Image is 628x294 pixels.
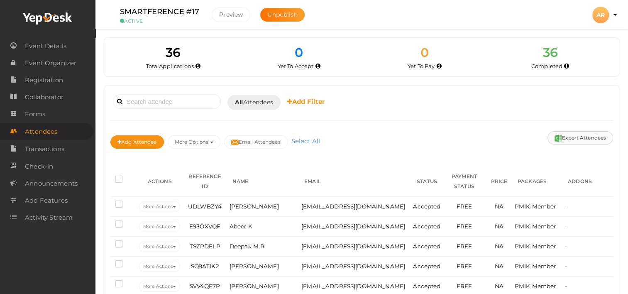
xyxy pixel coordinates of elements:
b: All [235,98,243,106]
span: REFERENCE ID [188,173,221,189]
span: Completed [531,63,562,69]
span: NA [495,243,503,250]
span: Accepted [413,243,440,250]
button: Add Attendee [110,135,164,149]
span: NA [495,263,503,269]
span: 36 [166,45,181,60]
span: [EMAIL_ADDRESS][DOMAIN_NAME] [301,223,405,230]
span: PMIK Member [515,243,556,250]
button: More Actions [139,221,180,232]
button: More Options [168,135,220,149]
button: More Actions [139,241,180,252]
button: Export Attendees [547,131,613,145]
th: PRICE [486,167,513,197]
b: Add Filter [287,98,325,105]
span: SVV4QF7P [190,283,220,289]
span: 0 [420,45,429,60]
button: More Actions [139,281,180,292]
label: SMARTFERENCE #17 [120,6,199,18]
th: ADDONS [563,167,613,197]
img: excel.svg [555,135,562,142]
button: More Actions [139,201,180,212]
span: NA [495,223,503,230]
span: [EMAIL_ADDRESS][DOMAIN_NAME] [301,243,405,250]
span: Event Details [25,38,66,54]
span: [PERSON_NAME] [230,203,279,210]
span: [PERSON_NAME] [230,263,279,269]
button: Email Attendees [224,135,288,149]
span: FREE [457,263,472,269]
small: ACTIVE [120,18,199,24]
img: mail-filled.svg [231,139,239,146]
profile-pic: AR [592,11,609,19]
span: NA [495,283,503,289]
span: - [565,223,567,230]
span: TSZPDELP [189,243,220,250]
span: Attendees [235,98,273,107]
span: Total [146,63,194,69]
span: FREE [457,283,472,289]
button: More Actions [139,261,180,272]
span: Accepted [413,263,440,269]
span: Accepted [413,223,440,230]
span: UDLWBZY4 [188,203,222,210]
span: Unpublish [267,11,297,18]
span: Registration [25,72,63,88]
span: PMIK Member [515,283,556,289]
span: 0 [295,45,303,60]
i: Accepted and completed payment succesfully [564,64,569,69]
th: PACKAGES [513,167,563,197]
span: [PERSON_NAME] [230,283,279,289]
span: 36 [542,45,557,60]
span: [EMAIL_ADDRESS][DOMAIN_NAME] [301,263,405,269]
div: AR [592,7,609,23]
span: PMIK Member [515,223,556,230]
span: Forms [25,106,45,122]
th: NAME [227,167,299,197]
span: Activity Stream [25,209,73,226]
span: FREE [457,223,472,230]
span: Yet To Pay [408,63,435,69]
button: Unpublish [260,8,304,22]
span: Applications [159,63,194,69]
span: Accepted [413,203,440,210]
span: FREE [457,203,472,210]
th: ACTIONS [137,167,182,197]
button: Preview [212,7,250,22]
span: - [565,263,567,269]
span: E93OXVQF [189,223,220,230]
span: Add Features [25,192,68,209]
button: AR [590,6,611,24]
span: [EMAIL_ADDRESS][DOMAIN_NAME] [301,203,405,210]
th: PAYMENT STATUS [442,167,486,197]
span: Deepak M R [230,243,264,250]
span: NA [495,203,503,210]
i: Total number of applications [195,64,200,69]
i: Yet to be accepted by organizer [315,64,320,69]
span: Check-in [25,158,53,175]
input: Search attendee [113,94,221,109]
span: Yet To Accept [278,63,314,69]
span: Attendees [25,123,57,140]
span: PMIK Member [515,263,556,269]
i: Accepted by organizer and yet to make payment [437,64,442,69]
span: Transactions [25,141,64,157]
span: - [565,203,567,210]
span: Announcements [25,175,78,192]
span: - [565,243,567,250]
span: Abeer K [230,223,252,230]
span: Accepted [413,283,440,289]
a: Select All [289,137,322,145]
span: Event Organizer [25,55,76,71]
span: FREE [457,243,472,250]
span: PMIK Member [515,203,556,210]
th: STATUS [411,167,442,197]
span: Collaborator [25,89,64,105]
span: [EMAIL_ADDRESS][DOMAIN_NAME] [301,283,405,289]
span: - [565,283,567,289]
span: SQ9ATIK2 [191,263,219,269]
th: EMAIL [299,167,411,197]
